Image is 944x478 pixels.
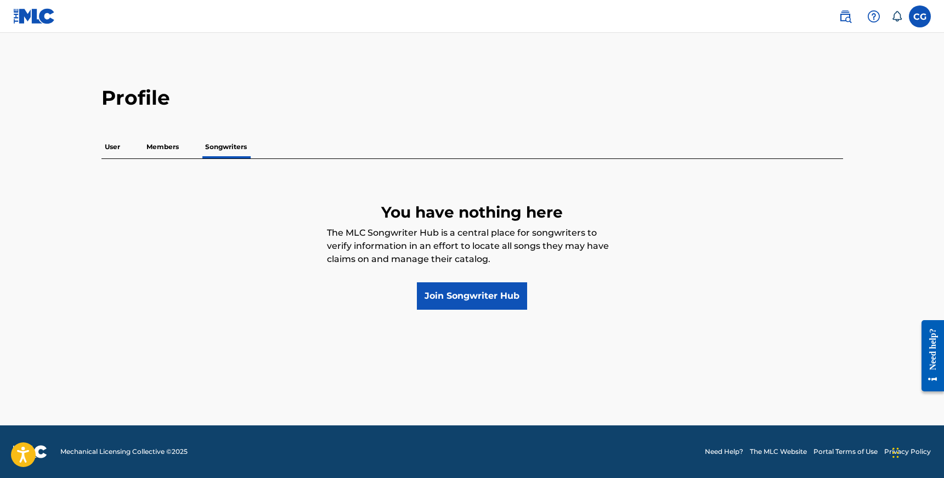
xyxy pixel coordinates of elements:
[834,5,856,27] a: Public Search
[889,425,944,478] iframe: Chat Widget
[417,282,527,310] a: Join Songwriter Hub
[202,135,250,158] p: Songwriters
[381,203,563,221] strong: You have nothing here
[839,10,852,23] img: search
[884,447,931,457] a: Privacy Policy
[909,5,931,27] div: User Menu
[892,436,899,469] div: Drag
[913,311,944,400] iframe: Resource Center
[705,447,743,457] a: Need Help?
[143,135,182,158] p: Members
[13,445,47,458] img: logo
[891,11,902,22] div: Notifications
[101,86,843,110] h2: Profile
[327,226,618,282] p: The MLC Songwriter Hub is a central place for songwriters to verify information in an effort to l...
[867,10,880,23] img: help
[750,447,807,457] a: The MLC Website
[60,447,188,457] span: Mechanical Licensing Collective © 2025
[863,5,885,27] div: Help
[13,8,55,24] img: MLC Logo
[813,447,878,457] a: Portal Terms of Use
[101,135,123,158] p: User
